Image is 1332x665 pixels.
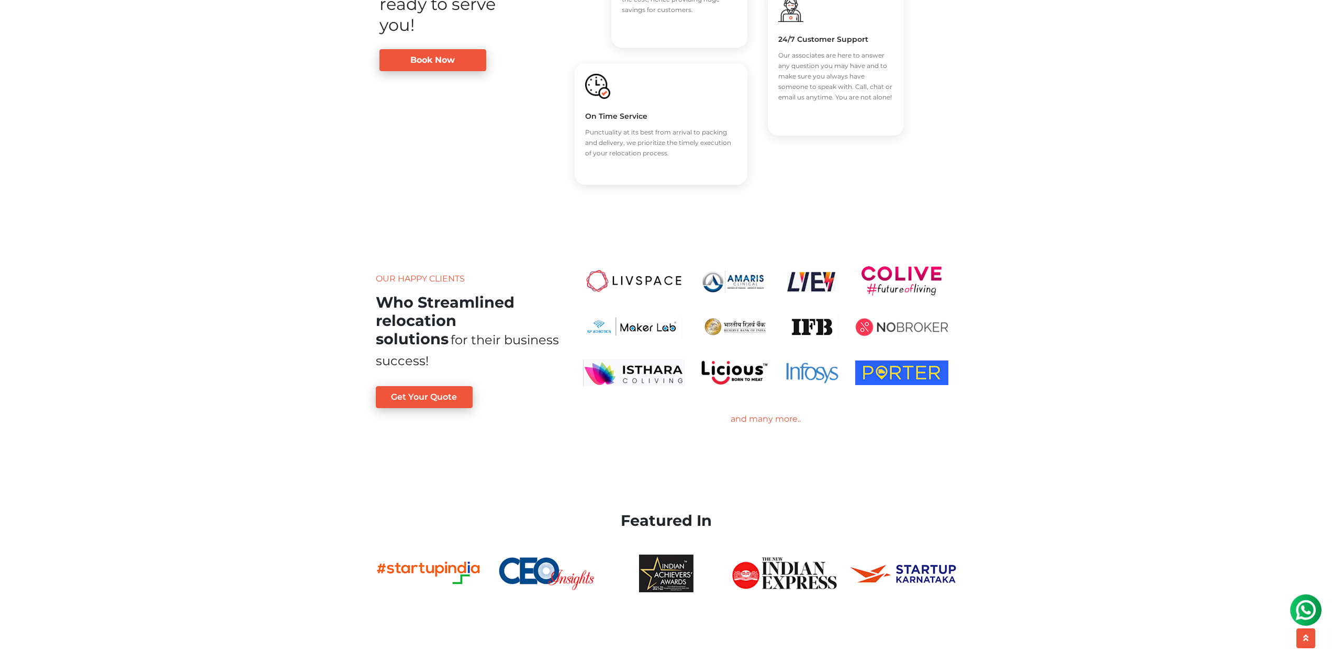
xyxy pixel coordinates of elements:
img: colive [861,266,942,296]
img: startup india hub [376,555,484,592]
span: for their business success! [376,332,559,368]
img: ishtara [583,358,685,388]
img: amaris [701,266,769,296]
a: Get Your Quote [376,386,473,408]
img: RBI [701,312,769,342]
img: porter [855,358,948,388]
img: ceo insight [494,555,602,592]
img: startup ka [849,555,957,592]
button: scroll up [1296,628,1315,648]
img: ifb [786,312,838,342]
h5: 24/7 Customer Support [778,35,893,44]
p: Our Happy Clients [376,273,559,285]
img: nobroker [855,312,948,342]
div: and many more.. [575,413,957,425]
img: lye [786,266,838,296]
p: Punctuality at its best from arrival to packing and delivery, we prioritize the timely execution ... [585,127,737,159]
img: makers_lab [583,312,685,342]
img: licious [701,358,769,388]
img: boxigo_packers_and_movers_huge_guarantee [585,74,610,99]
h5: On Time Service [585,111,737,121]
img: iaa awards [612,555,720,592]
img: infosys [786,358,838,388]
h2: Who Streamlined relocation solutions [376,293,514,348]
a: Book Now [379,49,486,71]
img: indian express [731,555,838,592]
p: Our associates are here to answer any question you may have and to make sure you always have some... [778,50,893,103]
img: livespace [583,266,685,296]
h2: Featured In [376,512,957,530]
img: whatsapp-icon.svg [10,10,31,31]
